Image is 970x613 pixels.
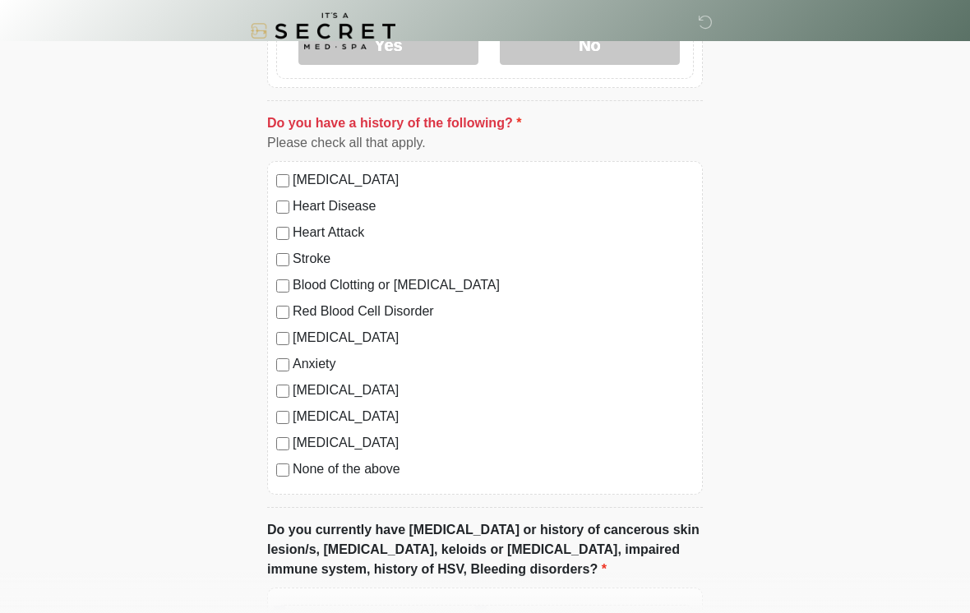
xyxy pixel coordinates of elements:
[293,407,694,426] label: [MEDICAL_DATA]
[293,354,694,374] label: Anxiety
[293,170,694,190] label: [MEDICAL_DATA]
[276,437,289,450] input: [MEDICAL_DATA]
[276,411,289,424] input: [MEDICAL_DATA]
[276,463,289,477] input: None of the above
[293,196,694,216] label: Heart Disease
[276,200,289,214] input: Heart Disease
[276,306,289,319] input: Red Blood Cell Disorder
[267,113,521,133] label: Do you have a history of the following?
[276,385,289,398] input: [MEDICAL_DATA]
[293,328,694,348] label: [MEDICAL_DATA]
[293,275,694,295] label: Blood Clotting or [MEDICAL_DATA]
[267,133,703,153] div: Please check all that apply.
[293,302,694,321] label: Red Blood Cell Disorder
[276,358,289,371] input: Anxiety
[276,174,289,187] input: [MEDICAL_DATA]
[267,520,703,579] label: Do you currently have [MEDICAL_DATA] or history of cancerous skin lesion/s, [MEDICAL_DATA], keloi...
[276,332,289,345] input: [MEDICAL_DATA]
[293,380,694,400] label: [MEDICAL_DATA]
[293,223,694,242] label: Heart Attack
[293,459,694,479] label: None of the above
[276,253,289,266] input: Stroke
[293,249,694,269] label: Stroke
[276,227,289,240] input: Heart Attack
[251,12,395,49] img: It's A Secret Med Spa Logo
[293,433,694,453] label: [MEDICAL_DATA]
[276,279,289,293] input: Blood Clotting or [MEDICAL_DATA]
